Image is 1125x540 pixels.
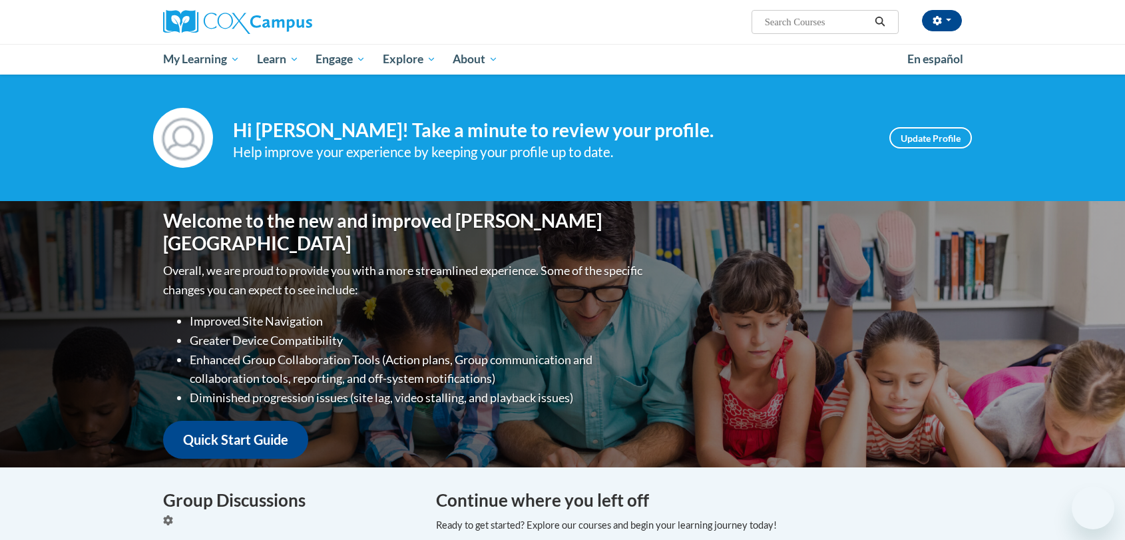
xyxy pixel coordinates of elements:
[445,44,507,75] a: About
[190,312,646,331] li: Improved Site Navigation
[154,44,248,75] a: My Learning
[163,51,240,67] span: My Learning
[922,10,962,31] button: Account Settings
[316,51,365,67] span: Engage
[307,44,374,75] a: Engage
[907,52,963,66] span: En español
[163,261,646,300] p: Overall, we are proud to provide you with a more streamlined experience. Some of the specific cha...
[163,487,416,513] h4: Group Discussions
[190,350,646,389] li: Enhanced Group Collaboration Tools (Action plans, Group communication and collaboration tools, re...
[453,51,498,67] span: About
[163,10,416,34] a: Cox Campus
[383,51,436,67] span: Explore
[143,44,982,75] div: Main menu
[1072,487,1114,529] iframe: Button to launch messaging window
[190,388,646,407] li: Diminished progression issues (site lag, video stalling, and playback issues)
[436,487,962,513] h4: Continue where you left off
[163,210,646,254] h1: Welcome to the new and improved [PERSON_NAME][GEOGRAPHIC_DATA]
[889,127,972,148] a: Update Profile
[764,14,870,30] input: Search Courses
[899,45,972,73] a: En español
[248,44,308,75] a: Learn
[233,141,869,163] div: Help improve your experience by keeping your profile up to date.
[163,421,308,459] a: Quick Start Guide
[190,331,646,350] li: Greater Device Compatibility
[153,108,213,168] img: Profile Image
[257,51,299,67] span: Learn
[374,44,445,75] a: Explore
[870,14,890,30] button: Search
[233,119,869,142] h4: Hi [PERSON_NAME]! Take a minute to review your profile.
[163,10,312,34] img: Cox Campus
